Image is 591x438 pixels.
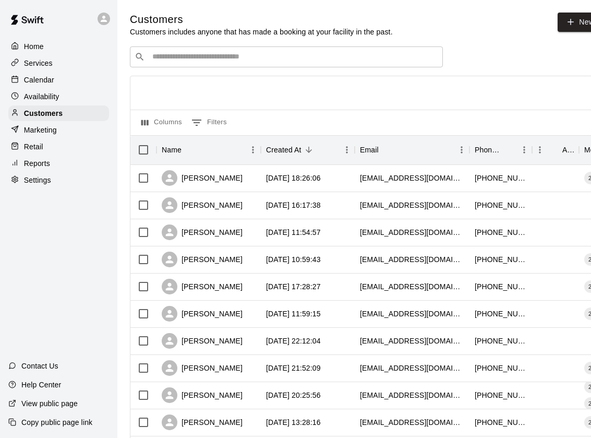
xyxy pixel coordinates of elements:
p: Copy public page link [21,417,92,428]
button: Show filters [189,114,230,131]
a: Reports [8,156,109,171]
button: Menu [516,142,532,158]
div: Phone Number [469,135,532,164]
div: +16185406111 [475,281,527,292]
a: Customers [8,105,109,121]
div: [PERSON_NAME] [162,170,243,186]
div: afoster013087@gmail.com [360,227,464,238]
div: [PERSON_NAME] [162,224,243,240]
div: +16189805989 [475,254,527,265]
div: Email [360,135,379,164]
div: Created At [266,135,301,164]
div: briantolley32@yahoo.com [360,336,464,346]
div: 2025-08-16 17:28:27 [266,281,321,292]
div: Age [532,135,579,164]
div: 2025-08-17 18:26:06 [266,173,321,183]
p: Customers includes anyone that has made a booking at your facility in the past. [130,27,393,37]
div: hballinger88@gmail.com [360,309,464,319]
p: Settings [24,175,51,185]
button: Sort [502,143,516,157]
p: Contact Us [21,361,58,371]
a: Settings [8,172,109,188]
button: Menu [532,142,548,158]
div: 2025-08-17 11:54:57 [266,227,321,238]
div: kelsee.mook@gmail.com [360,173,464,183]
div: [PERSON_NAME] [162,306,243,322]
div: +16187098989 [475,309,527,319]
p: Customers [24,108,63,119]
div: [PERSON_NAME] [162,333,243,349]
p: Availability [24,91,59,102]
p: View public page [21,398,78,409]
button: Select columns [139,114,185,131]
div: +12172913920 [475,227,527,238]
div: Name [156,135,261,164]
div: 2025-08-17 10:59:43 [266,254,321,265]
p: Home [24,41,44,52]
div: Email [355,135,469,164]
div: [PERSON_NAME] [162,387,243,403]
p: Reports [24,158,50,169]
button: Sort [301,143,316,157]
h5: Customers [130,13,393,27]
div: Created At [261,135,355,164]
a: Availability [8,89,109,104]
button: Sort [182,143,196,157]
p: Calendar [24,75,54,85]
div: [PERSON_NAME] [162,252,243,267]
p: Marketing [24,125,57,135]
div: Search customers by name or email [130,46,443,67]
div: Age [562,135,574,164]
div: charity@coxalarm.com [360,254,464,265]
button: Menu [245,142,261,158]
div: [PERSON_NAME] [162,360,243,376]
div: [PERSON_NAME] [162,279,243,294]
div: +16186966058 [475,363,527,373]
div: +16184775642 [475,200,527,210]
div: 2025-08-16 11:59:15 [266,309,321,319]
div: shelbybaybordi@gmail.com [360,417,464,428]
div: 2025-08-14 21:52:09 [266,363,321,373]
div: mlpellum@gmail.com [360,390,464,400]
button: Sort [379,143,393,157]
a: Marketing [8,122,109,138]
div: +16185403628 [475,173,527,183]
div: [PERSON_NAME] [162,415,243,430]
a: Home [8,39,109,54]
button: Menu [454,142,469,158]
div: +16185939553 [475,417,527,428]
div: +16187911996 [475,390,527,400]
div: +16183010376 [475,336,527,346]
div: 2025-08-15 22:12:04 [266,336,321,346]
div: jkypta1@gmail.com [360,281,464,292]
div: Name [162,135,182,164]
div: 2025-08-17 16:17:38 [266,200,321,210]
div: sarah_marc02@hotmail.com [360,363,464,373]
div: alberse89@gmail.com [360,200,464,210]
a: Retail [8,139,109,155]
div: [PERSON_NAME] [162,197,243,213]
p: Help Center [21,380,61,390]
div: 2025-08-13 20:25:56 [266,390,321,400]
p: Retail [24,141,43,152]
div: Phone Number [475,135,502,164]
a: Services [8,55,109,71]
p: Services [24,58,53,68]
button: Sort [548,143,562,157]
div: 2025-08-13 13:28:16 [266,417,321,428]
a: Calendar [8,72,109,88]
button: Menu [339,142,355,158]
